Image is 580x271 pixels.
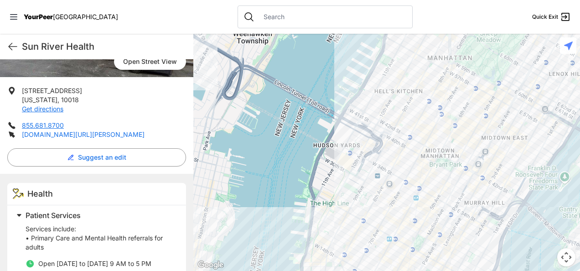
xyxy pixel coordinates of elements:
[532,13,558,21] span: Quick Exit
[557,248,575,266] button: Map camera controls
[22,130,145,138] a: [DOMAIN_NAME][URL][PERSON_NAME]
[196,259,226,271] img: Google
[7,148,186,167] button: Suggest an edit
[196,259,226,271] a: Open this area in Google Maps (opens a new window)
[61,96,79,104] span: 10018
[22,87,82,94] span: [STREET_ADDRESS]
[532,11,571,22] a: Quick Exit
[24,14,118,20] a: YourPeer[GEOGRAPHIC_DATA]
[114,53,186,70] a: Open Street View
[258,12,407,21] input: Search
[26,211,81,220] span: Patient Services
[78,153,126,162] span: Suggest an edit
[53,13,118,21] span: [GEOGRAPHIC_DATA]
[22,96,57,104] span: [US_STATE]
[22,40,186,53] h1: Sun River Health
[27,189,53,198] span: Health
[22,105,63,113] a: Get directions
[24,13,53,21] span: YourPeer
[38,260,151,267] span: Open [DATE] to [DATE] 9 AM to 5 PM
[22,121,64,129] a: 855.681.8700
[26,224,175,252] p: Services include: • Primary Care and Mental Health referrals for adults
[57,96,59,104] span: ,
